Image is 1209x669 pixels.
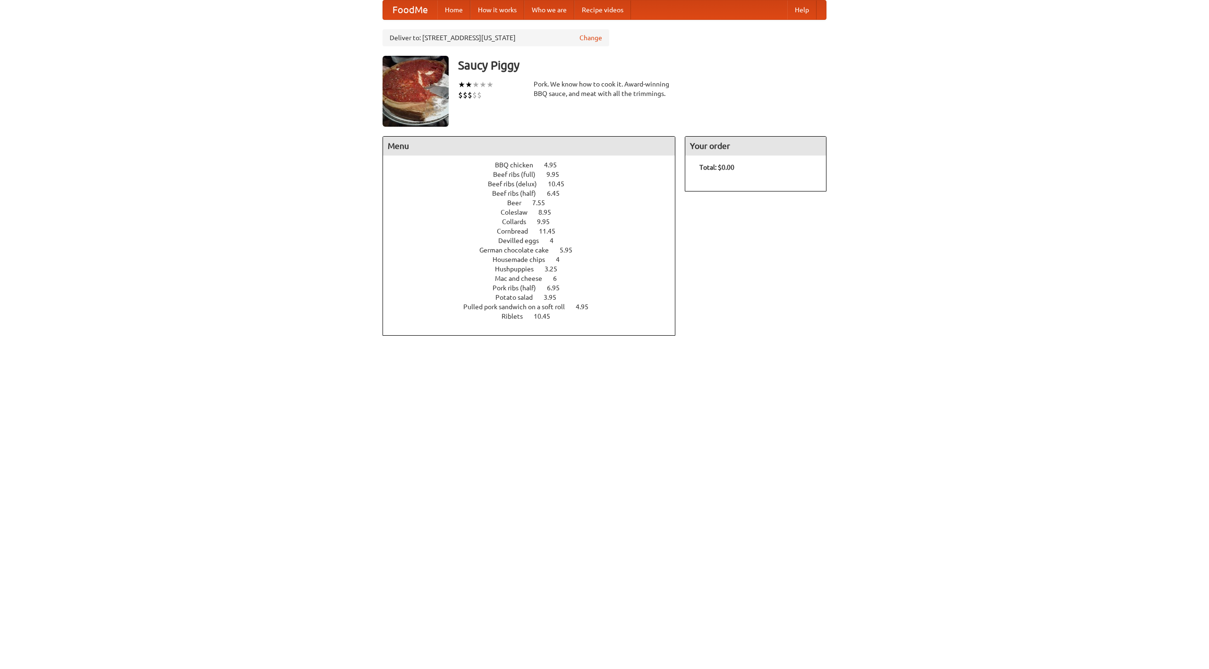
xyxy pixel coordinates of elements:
span: Pulled pork sandwich on a soft roll [463,303,574,311]
li: ★ [472,79,479,90]
li: ★ [486,79,494,90]
a: Housemade chips 4 [493,256,577,263]
a: Home [437,0,470,19]
a: Recipe videos [574,0,631,19]
a: Help [787,0,817,19]
span: Mac and cheese [495,275,552,282]
li: $ [477,90,482,100]
span: 4.95 [544,161,566,169]
a: Potato salad 3.95 [495,294,574,301]
span: Beef ribs (delux) [488,180,546,188]
h3: Saucy Piggy [458,56,826,75]
span: 4 [556,256,569,263]
a: BBQ chicken 4.95 [495,161,574,169]
img: angular.jpg [383,56,449,127]
a: FoodMe [383,0,437,19]
span: Potato salad [495,294,542,301]
a: Devilled eggs 4 [498,237,571,244]
span: Collards [502,218,536,226]
span: Beer [507,199,531,207]
li: $ [468,90,472,100]
span: 10.45 [548,180,574,188]
span: Housemade chips [493,256,554,263]
span: 6.45 [547,190,569,197]
a: Collards 9.95 [502,218,567,226]
li: $ [472,90,477,100]
span: Devilled eggs [498,237,548,244]
a: Coleslaw 8.95 [501,209,569,216]
span: 4 [550,237,563,244]
a: Mac and cheese 6 [495,275,574,282]
span: 5.95 [560,246,582,254]
a: Beef ribs (full) 9.95 [493,171,577,178]
span: 4.95 [576,303,598,311]
li: $ [463,90,468,100]
a: Beef ribs (half) 6.45 [492,190,577,197]
span: 6 [553,275,566,282]
div: Pork. We know how to cook it. Award-winning BBQ sauce, and meat with all the trimmings. [534,79,675,98]
a: Hushpuppies 3.25 [495,265,575,273]
li: ★ [458,79,465,90]
span: 7.55 [532,199,554,207]
span: Coleslaw [501,209,537,216]
a: Beef ribs (delux) 10.45 [488,180,582,188]
div: Deliver to: [STREET_ADDRESS][US_STATE] [383,29,609,46]
a: Pulled pork sandwich on a soft roll 4.95 [463,303,606,311]
b: Total: $0.00 [699,164,734,171]
a: How it works [470,0,524,19]
a: Pork ribs (half) 6.95 [493,284,577,292]
span: Pork ribs (half) [493,284,545,292]
span: Cornbread [497,227,537,235]
li: $ [458,90,463,100]
span: 8.95 [538,209,561,216]
span: Riblets [502,313,532,320]
a: Beer 7.55 [507,199,562,207]
span: BBQ chicken [495,161,543,169]
a: Riblets 10.45 [502,313,568,320]
span: 11.45 [539,227,565,235]
li: ★ [479,79,486,90]
span: 6.95 [547,284,569,292]
h4: Your order [685,137,826,156]
span: Beef ribs (full) [493,171,545,178]
a: Who we are [524,0,574,19]
span: 10.45 [534,313,560,320]
span: 3.25 [545,265,567,273]
span: German chocolate cake [479,246,558,254]
span: 9.95 [546,171,569,178]
span: 9.95 [537,218,559,226]
a: German chocolate cake 5.95 [479,246,590,254]
li: ★ [465,79,472,90]
span: 3.95 [544,294,566,301]
h4: Menu [383,137,675,156]
a: Cornbread 11.45 [497,227,573,235]
a: Change [579,33,602,43]
span: Beef ribs (half) [492,190,545,197]
span: Hushpuppies [495,265,543,273]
